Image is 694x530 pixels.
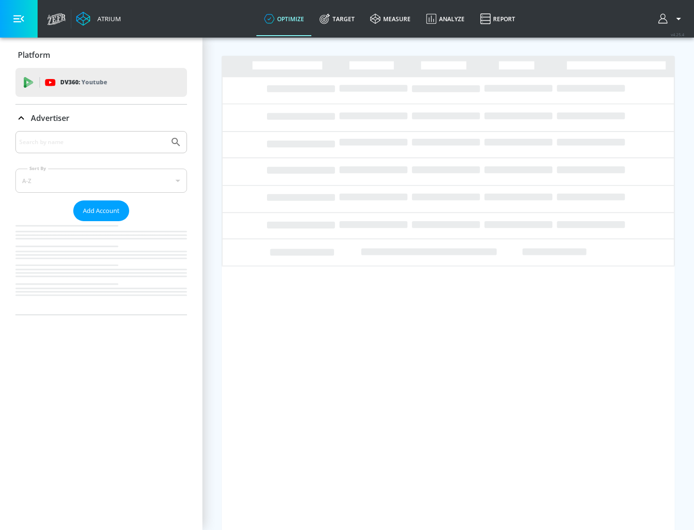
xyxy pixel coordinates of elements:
p: Platform [18,50,50,60]
a: measure [362,1,418,36]
p: DV360: [60,77,107,88]
div: A-Z [15,169,187,193]
label: Sort By [27,165,48,172]
input: Search by name [19,136,165,148]
a: optimize [256,1,312,36]
p: Youtube [81,77,107,87]
div: Advertiser [15,105,187,132]
div: Platform [15,41,187,68]
a: Analyze [418,1,472,36]
span: Add Account [83,205,120,216]
button: Add Account [73,200,129,221]
nav: list of Advertiser [15,221,187,315]
a: Target [312,1,362,36]
div: Advertiser [15,131,187,315]
div: DV360: Youtube [15,68,187,97]
span: v 4.25.4 [671,32,684,37]
div: Atrium [93,14,121,23]
a: Atrium [76,12,121,26]
a: Report [472,1,523,36]
p: Advertiser [31,113,69,123]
